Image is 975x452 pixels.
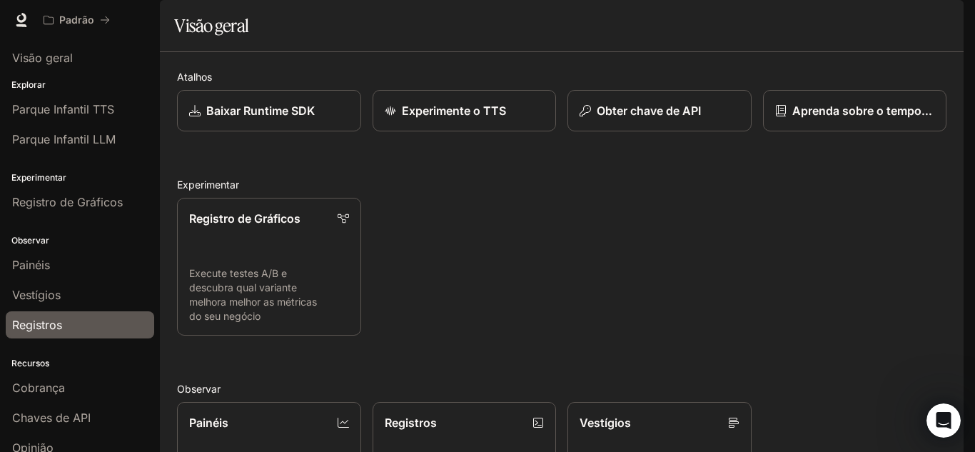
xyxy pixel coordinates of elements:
font: Painéis [189,416,228,430]
font: Observar [177,383,221,395]
font: Obter chave de API [597,104,701,118]
font: Atalhos [177,71,212,83]
a: Registro de GráficosExecute testes A/B e descubra qual variante melhora melhor as métricas do seu... [177,198,361,336]
font: Baixar Runtime SDK [206,104,315,118]
a: Baixar Runtime SDK [177,90,361,131]
font: Registro de Gráficos [189,211,300,226]
font: Experimentar [177,179,239,191]
font: Registros [385,416,437,430]
a: Experimente o TTS [373,90,557,131]
button: Obter chave de API [567,90,752,131]
font: Padrão [59,14,94,26]
font: Experimente o TTS [402,104,506,118]
button: Todos os espaços de trabalho [37,6,116,34]
font: Vestígios [580,416,631,430]
font: Visão geral [174,15,249,36]
iframe: Chat ao vivo do Intercom [926,403,961,438]
font: Execute testes A/B e descubra qual variante melhora melhor as métricas do seu negócio [189,267,317,322]
a: Aprenda sobre o tempo de execução [763,90,947,131]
